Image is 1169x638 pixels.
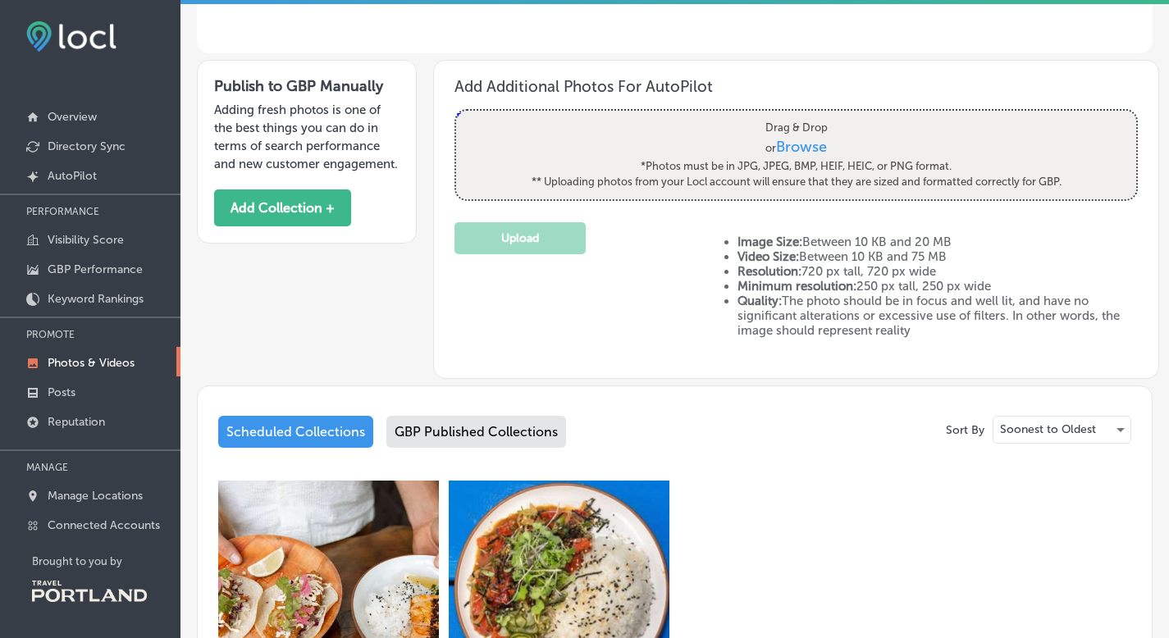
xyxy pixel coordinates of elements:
img: fda3e92497d09a02dc62c9cd864e3231.png [26,21,116,52]
button: Upload [454,222,586,254]
p: GBP Performance [48,262,143,276]
p: Manage Locations [48,489,143,503]
strong: Image Size: [737,235,802,249]
strong: Minimum resolution: [737,279,856,294]
p: Keyword Rankings [48,292,144,306]
p: Visibility Score [48,233,124,247]
div: Scheduled Collections [218,416,373,448]
p: Directory Sync [48,139,126,153]
p: Posts [48,385,75,399]
p: Connected Accounts [48,518,160,532]
p: AutoPilot [48,169,97,183]
strong: Resolution: [737,264,801,279]
span: Browse [776,138,827,156]
strong: Quality: [737,294,782,308]
label: Drag & Drop or *Photos must be in JPG, JPEG, BMP, HEIF, HEIC, or PNG format. ** Uploading photos ... [526,115,1066,196]
li: Between 10 KB and 75 MB [737,249,1138,264]
div: GBP Published Collections [386,416,566,448]
li: The photo should be in focus and well lit, and have no significant alterations or excessive use o... [737,294,1138,338]
strong: Video Size: [737,249,799,264]
button: Add Collection + [214,189,351,226]
p: Reputation [48,415,105,429]
p: Brought to you by [32,555,180,567]
p: Adding fresh photos is one of the best things you can do in terms of search performance and new c... [214,101,400,173]
h3: Publish to GBP Manually [214,77,400,95]
p: Overview [48,110,97,124]
p: Soonest to Oldest [1000,422,1096,437]
li: 250 px tall, 250 px wide [737,279,1138,294]
li: 720 px tall, 720 px wide [737,264,1138,279]
h3: Add Additional Photos For AutoPilot [454,77,1138,96]
div: Soonest to Oldest [993,417,1130,443]
p: Sort By [946,423,984,437]
p: Photos & Videos [48,356,135,370]
img: Travel Portland [32,581,147,602]
li: Between 10 KB and 20 MB [737,235,1138,249]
